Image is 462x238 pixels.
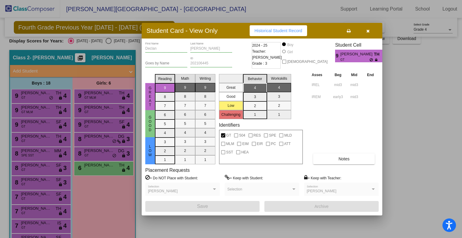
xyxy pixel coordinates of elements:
span: RES [254,132,261,139]
span: GT [340,57,370,62]
span: Teacher: [PERSON_NAME] [252,48,282,60]
span: MLM [226,140,234,147]
label: = Keep with Student: [225,175,263,181]
span: HEA [241,149,249,156]
th: Beg [330,72,346,78]
th: Asses [310,72,330,78]
h3: Student Card - View Only [146,27,218,34]
button: Notes [313,153,375,164]
span: EIM [242,140,248,147]
span: EIR [257,140,263,147]
th: Mid [346,72,362,78]
div: Girl [287,49,293,55]
span: Good [147,115,153,132]
span: 2024 - 25 [252,42,267,48]
label: = Keep with Teacher: [304,175,341,181]
span: SST [226,149,233,156]
span: Historical Student Record [254,28,302,33]
span: 4 [382,52,387,60]
label: = Do NOT Place with Student: [145,175,198,181]
span: Great [147,86,153,107]
span: 9 [335,52,340,60]
button: Archive [264,201,379,212]
span: GT [226,132,231,139]
label: Placement Requests [145,167,190,173]
span: 504 [239,132,245,139]
th: End [362,72,379,78]
input: assessment [312,80,328,89]
input: Enter ID [190,61,233,66]
span: Notes [338,156,350,161]
span: [PERSON_NAME] [340,51,374,57]
button: Historical Student Record [250,25,307,36]
span: [DEMOGRAPHIC_DATA] [287,58,328,65]
span: Archive [315,204,329,209]
label: Identifiers [219,122,240,128]
span: ATT [284,140,291,147]
span: Grade : 3 [252,60,267,66]
span: Low [147,144,153,157]
div: Boy [287,42,294,48]
h3: Student Cell [335,42,387,48]
span: [PERSON_NAME] [307,189,337,193]
button: Save [145,201,260,212]
span: [PERSON_NAME] [148,189,178,193]
input: assessment [312,92,328,101]
input: goes by name [145,61,187,66]
span: PC [271,140,276,147]
span: SPE [269,132,276,139]
span: Save [197,204,208,209]
span: TH [374,51,382,57]
span: MLD [284,132,292,139]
